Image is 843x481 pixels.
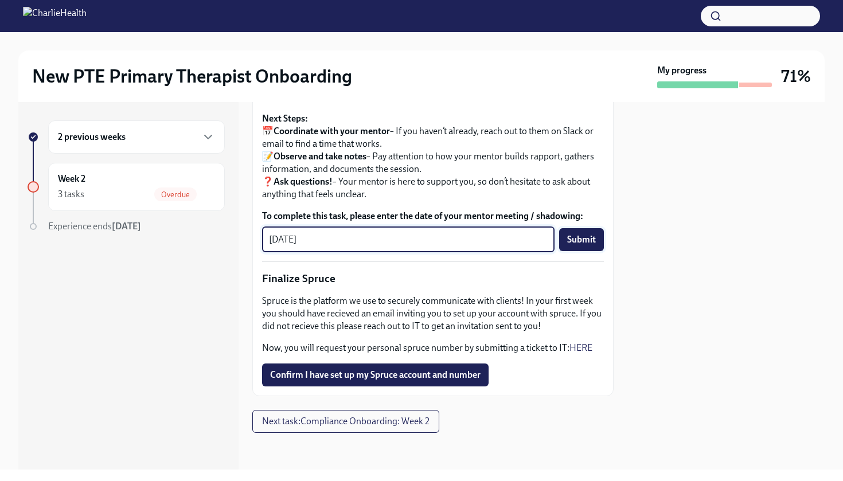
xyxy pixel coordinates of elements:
img: CharlieHealth [23,7,87,25]
span: Next task : Compliance Onboarding: Week 2 [262,416,430,427]
button: Submit [559,228,604,251]
p: Spruce is the platform we use to securely communicate with clients! In your first week you should... [262,295,604,333]
strong: [DATE] [112,221,141,232]
strong: Next Steps: [262,113,308,124]
strong: Ask questions! [274,176,333,187]
h6: 2 previous weeks [58,131,126,143]
button: Next task:Compliance Onboarding: Week 2 [252,410,439,433]
span: Confirm I have set up my Spruce account and number [270,369,481,381]
h3: 71% [781,66,811,87]
label: To complete this task, please enter the date of your mentor meeting / shadowing: [262,210,604,222]
p: Now, you will request your personal spruce number by submitting a ticket to IT: [262,342,604,354]
p: Finalize Spruce [262,271,604,286]
h6: Week 2 [58,173,85,185]
strong: Observe and take notes [274,151,366,162]
h2: New PTE Primary Therapist Onboarding [32,65,352,88]
div: 3 tasks [58,188,84,201]
p: 📅 – If you haven’t already, reach out to them on Slack or email to find a time that works. 📝 – Pa... [262,112,604,201]
strong: Coordinate with your mentor [274,126,390,136]
textarea: [DATE] [269,233,548,247]
div: 2 previous weeks [48,120,225,154]
a: HERE [569,342,592,353]
span: Overdue [154,190,197,199]
span: Submit [567,234,596,245]
a: Week 23 tasksOverdue [28,163,225,211]
strong: My progress [657,64,707,77]
button: Confirm I have set up my Spruce account and number [262,363,489,386]
span: Experience ends [48,221,141,232]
